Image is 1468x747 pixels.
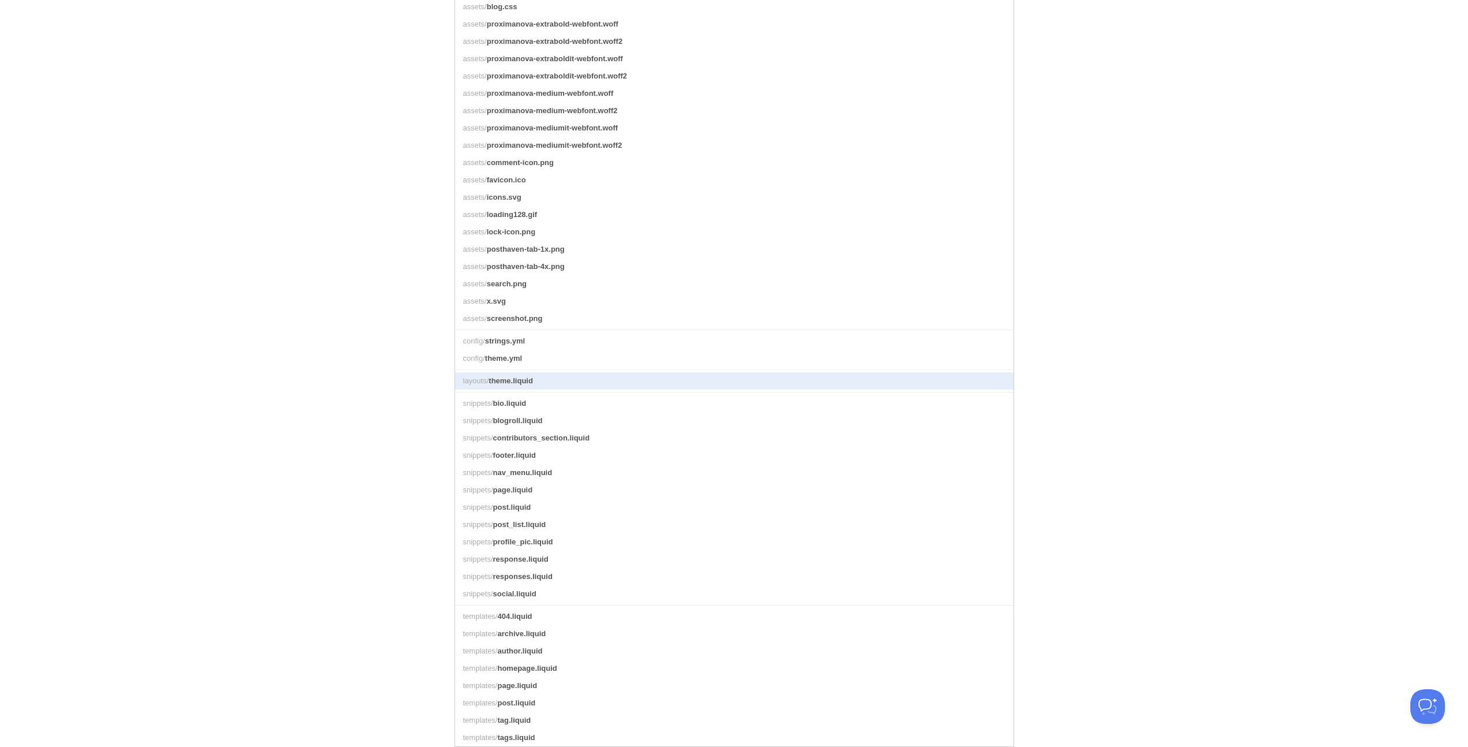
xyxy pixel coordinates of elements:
span: proximanova-mediumit-webfont.woff [487,124,618,132]
a: snippets/profile_pic.liquid [455,533,1013,551]
span: tags.liquid [497,733,535,742]
a: templates/404.liquid [455,608,1013,625]
a: assets/proximanova-extraboldit-webfont.woff2 [455,68,1013,85]
span: assets/ [463,175,487,184]
a: assets/proximanova-medium-webfont.woff [455,85,1013,102]
span: archive.liquid [497,629,546,638]
span: assets/ [463,72,487,80]
a: assets/icons.svg [455,189,1013,206]
a: assets/proximanova-mediumit-webfont.woff [455,119,1013,137]
a: assets/search.png [455,275,1013,293]
span: snippets/ [463,503,493,511]
span: lock-icon.png [487,227,536,236]
span: config/ [463,354,485,363]
a: snippets/contributors_section.liquid [455,429,1013,447]
span: snippets/ [463,468,493,477]
a: snippets/bio.liquid [455,395,1013,412]
a: assets/comment-icon.png [455,154,1013,171]
span: templates/ [463,681,498,690]
span: snippets/ [463,399,493,408]
span: proximanova-mediumit-webfont.woff2 [487,141,622,150]
a: templates/archive.liquid [455,625,1013,643]
span: assets/ [463,106,487,115]
a: snippets/blogroll.liquid [455,412,1013,429]
span: social.liquid [493,589,536,598]
span: snippets/ [463,485,493,494]
a: snippets/footer.liquid [455,447,1013,464]
a: assets/proximanova-mediumit-webfont.woff2 [455,137,1013,154]
span: assets/ [463,141,487,150]
a: assets/favicon.ico [455,171,1013,189]
span: templates/ [463,716,498,724]
span: posthaven-tab-4x.png [487,262,565,271]
a: assets/screenshot.png [455,310,1013,327]
span: blog.css [487,2,517,11]
span: loading128.gif [487,210,537,219]
a: assets/proximanova-medium-webfont.woff2 [455,102,1013,119]
span: post.liquid [493,503,531,511]
span: post.liquid [497,699,535,707]
span: screenshot.png [487,314,543,323]
a: assets/proximanova-extraboldit-webfont.woff [455,50,1013,68]
span: theme.liquid [489,376,533,385]
span: nav_menu.liquid [493,468,553,477]
span: 404.liquid [497,612,532,621]
span: contributors_section.liquid [493,434,590,442]
span: snippets/ [463,572,493,581]
iframe: Help Scout Beacon - Open [1410,689,1445,724]
span: assets/ [463,193,487,201]
a: snippets/social.liquid [455,585,1013,603]
a: templates/page.liquid [455,677,1013,694]
a: templates/author.liquid [455,643,1013,660]
span: assets/ [463,210,487,219]
span: icons.svg [487,193,521,201]
span: snippets/ [463,451,493,460]
span: page.liquid [497,681,537,690]
span: author.liquid [497,647,542,655]
span: proximanova-extraboldit-webfont.woff [487,54,623,63]
a: templates/post.liquid [455,694,1013,712]
span: responses.liquid [493,572,553,581]
span: snippets/ [463,416,493,425]
span: post_list.liquid [493,520,546,529]
a: assets/posthaven-tab-4x.png [455,258,1013,275]
span: templates/ [463,664,498,673]
span: assets/ [463,54,487,63]
span: assets/ [463,227,487,236]
span: snippets/ [463,589,493,598]
span: assets/ [463,89,487,98]
a: snippets/response.liquid [455,551,1013,568]
span: assets/ [463,2,487,11]
span: templates/ [463,699,498,707]
span: homepage.liquid [497,664,557,673]
a: config/strings.yml [455,333,1013,350]
a: assets/proximanova-extrabold-webfont.woff2 [455,33,1013,50]
span: assets/ [463,158,487,167]
a: assets/lock-icon.png [455,223,1013,241]
span: assets/ [463,37,487,46]
span: page.liquid [493,485,533,494]
span: tag.liquid [497,716,531,724]
a: assets/posthaven-tab-1x.png [455,241,1013,258]
span: snippets/ [463,520,493,529]
a: templates/tags.liquid [455,729,1013,746]
span: proximanova-medium-webfont.woff [487,89,614,98]
a: assets/proximanova-extrabold-webfont.woff [455,16,1013,33]
span: bio.liquid [493,399,527,408]
span: strings.yml [485,337,525,345]
span: templates/ [463,629,498,638]
span: layouts/ [463,376,489,385]
span: assets/ [463,297,487,305]
span: assets/ [463,245,487,253]
span: proximanova-extrabold-webfont.woff [487,20,618,28]
span: blogroll.liquid [493,416,543,425]
span: search.png [487,279,527,288]
a: snippets/responses.liquid [455,568,1013,585]
span: favicon.ico [487,175,526,184]
span: assets/ [463,279,487,288]
a: snippets/post_list.liquid [455,516,1013,533]
a: assets/x.svg [455,293,1013,310]
span: footer.liquid [493,451,536,460]
span: snippets/ [463,537,493,546]
a: snippets/page.liquid [455,481,1013,499]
